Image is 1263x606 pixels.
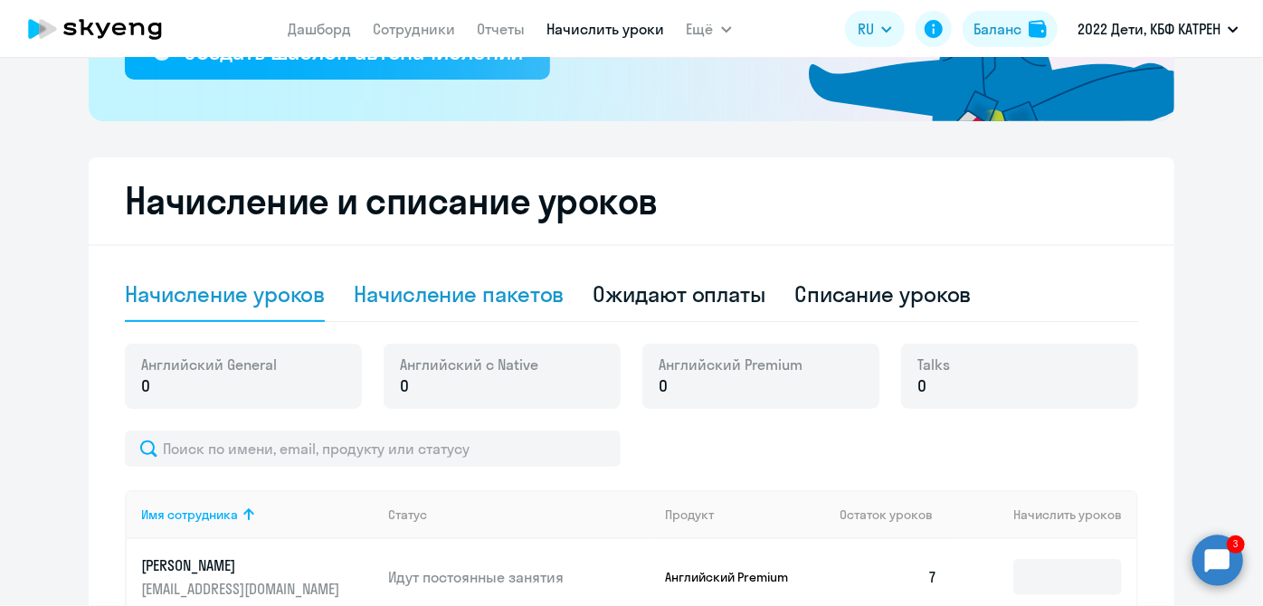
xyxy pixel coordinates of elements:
div: Продукт [665,507,826,523]
span: Английский Premium [659,355,802,374]
button: Балансbalance [963,11,1058,47]
span: 0 [400,374,409,398]
div: Статус [388,507,427,523]
div: Ожидают оплаты [594,279,766,308]
span: Остаток уроков [840,507,933,523]
div: Имя сотрудника [141,507,238,523]
span: 0 [917,374,926,398]
button: RU [845,11,905,47]
span: Ещё [687,18,714,40]
span: Английский General [141,355,277,374]
span: Talks [917,355,950,374]
span: RU [858,18,874,40]
div: Статус [388,507,650,523]
a: Сотрудники [374,20,456,38]
span: 0 [659,374,668,398]
span: 0 [141,374,150,398]
div: Остаток уроков [840,507,952,523]
a: Отчеты [478,20,526,38]
p: [EMAIL_ADDRESS][DOMAIN_NAME] [141,579,344,599]
th: Начислить уроков [952,490,1136,539]
h2: Начисление и списание уроков [125,179,1138,223]
a: [PERSON_NAME][EMAIL_ADDRESS][DOMAIN_NAME] [141,555,374,599]
p: 2022 Дети, КБФ КАТРЕН [1078,18,1220,40]
img: balance [1029,20,1047,38]
div: Имя сотрудника [141,507,374,523]
button: 2022 Дети, КБФ КАТРЕН [1068,7,1248,51]
a: Дашборд [289,20,352,38]
a: Начислить уроки [547,20,665,38]
div: Баланс [973,18,1021,40]
p: Английский Premium [665,569,801,585]
div: Начисление уроков [125,279,325,308]
p: [PERSON_NAME] [141,555,344,575]
button: Ещё [687,11,732,47]
input: Поиск по имени, email, продукту или статусу [125,431,621,467]
div: Продукт [665,507,714,523]
span: Английский с Native [400,355,538,374]
div: Начисление пакетов [354,279,564,308]
div: Списание уроков [794,279,972,308]
p: Идут постоянные занятия [388,567,650,587]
